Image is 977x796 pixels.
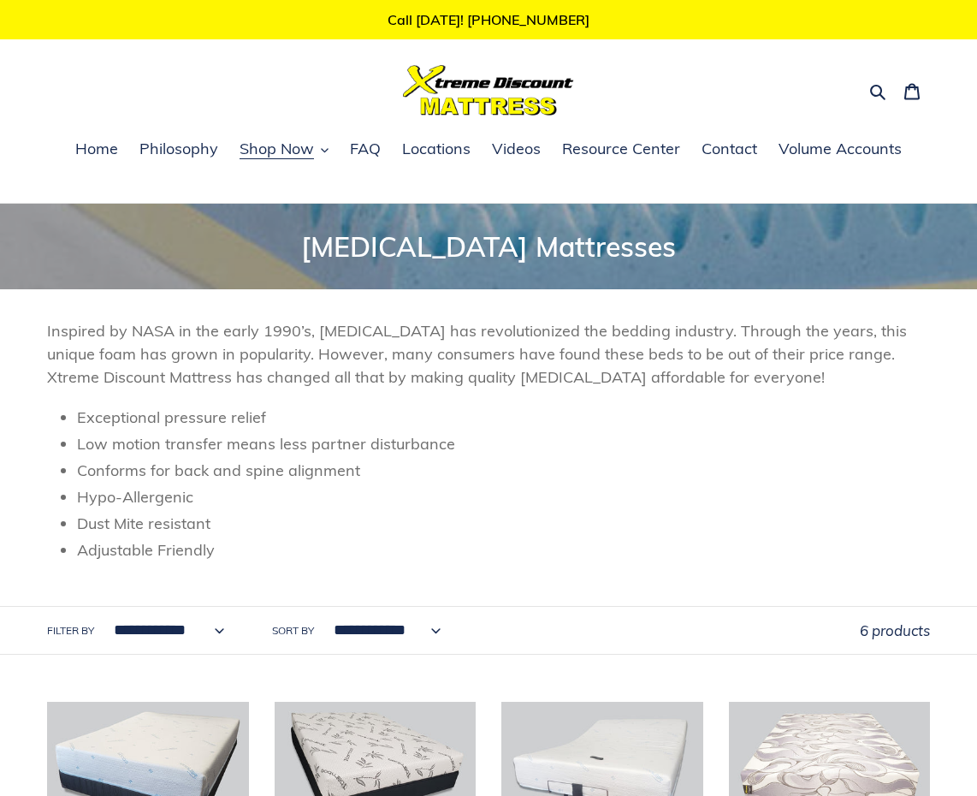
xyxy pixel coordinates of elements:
li: Dust Mite resistant [77,512,930,535]
img: Xtreme Discount Mattress [403,65,574,116]
li: Low motion transfer means less partner disturbance [77,432,930,455]
label: Filter by [47,623,94,639]
a: Philosophy [131,137,227,163]
span: Videos [492,139,541,159]
li: Conforms for back and spine alignment [77,459,930,482]
span: Resource Center [562,139,680,159]
a: Home [67,137,127,163]
a: FAQ [341,137,389,163]
button: Shop Now [231,137,337,163]
li: Adjustable Friendly [77,538,930,561]
label: Sort by [272,623,314,639]
p: Inspired by NASA in the early 1990’s, [MEDICAL_DATA] has revolutionized the bedding industry. Thr... [47,319,930,389]
a: Videos [483,137,549,163]
span: Home [75,139,118,159]
span: Locations [402,139,471,159]
span: [MEDICAL_DATA] Mattresses [301,229,676,264]
a: Volume Accounts [770,137,910,163]
span: 6 products [860,621,930,639]
li: Hypo-Allergenic [77,485,930,508]
span: Volume Accounts [779,139,902,159]
span: FAQ [350,139,381,159]
span: Shop Now [240,139,314,159]
a: Contact [693,137,766,163]
span: Contact [702,139,757,159]
li: Exceptional pressure relief [77,406,930,429]
span: Philosophy [139,139,218,159]
a: Resource Center [554,137,689,163]
a: Locations [394,137,479,163]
